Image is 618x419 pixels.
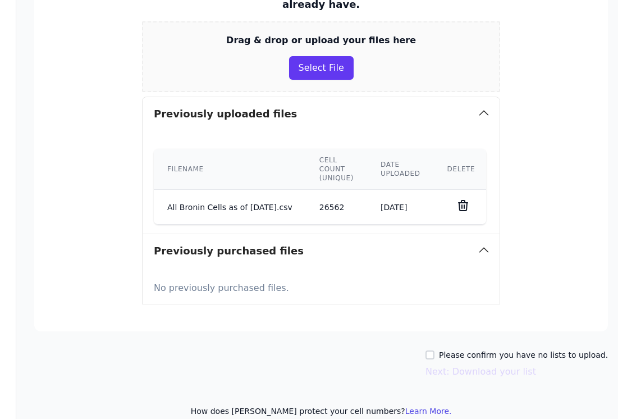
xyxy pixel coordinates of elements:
[434,149,489,190] th: Delete
[306,190,367,225] td: 26562
[34,406,608,417] p: How does [PERSON_NAME] protect your cell numbers?
[154,149,306,190] th: Filename
[143,97,500,131] button: Previously uploaded files
[143,234,500,268] button: Previously purchased files
[154,277,488,295] p: No previously purchased files.
[154,190,306,225] td: All Bronin Cells as of [DATE].csv
[367,190,434,225] td: [DATE]
[154,243,304,259] h3: Previously purchased files
[226,34,416,47] p: Drag & drop or upload your files here
[154,106,297,122] h3: Previously uploaded files
[289,56,354,80] button: Select File
[425,365,536,379] button: Next: Download your list
[306,149,367,190] th: Cell count (unique)
[367,149,434,190] th: Date uploaded
[405,406,452,417] button: Learn More.
[439,349,608,361] label: Please confirm you have no lists to upload.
